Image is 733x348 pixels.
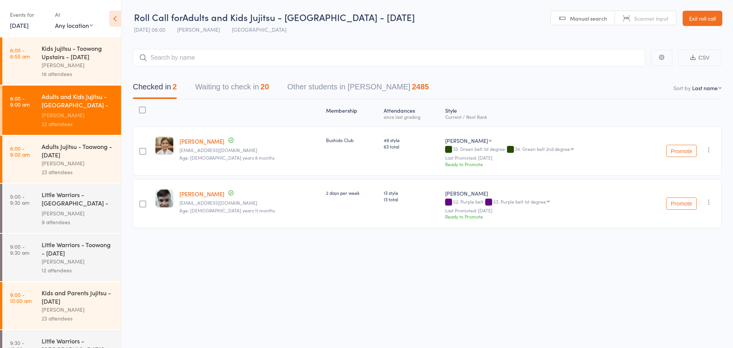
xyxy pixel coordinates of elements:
div: [PERSON_NAME] [42,61,115,70]
time: 9:00 - 10:00 am [10,291,32,304]
div: 23 attendees [42,314,115,323]
div: Ready to Promote [445,161,634,167]
a: 9:00 -10:00 amKids and Parents Jujitsu - [DATE][PERSON_NAME]23 attendees [2,282,121,329]
button: Waiting to check in20 [195,79,269,99]
button: CSV [678,50,722,66]
div: 2485 [412,83,429,91]
div: Atten­dances [381,103,442,123]
span: Adults and Kids Jujitsu - [GEOGRAPHIC_DATA] - [DATE] [182,11,415,23]
span: Scanner input [634,15,668,22]
span: Age: [DEMOGRAPHIC_DATA] years 11 months [179,207,275,214]
div: Bushido Club [326,137,377,143]
div: Current / Next Rank [445,114,634,119]
span: Roll Call for [134,11,182,23]
div: [PERSON_NAME] [42,305,115,314]
div: Little Warriors - Toowong - [DATE] [42,240,115,257]
div: 2 [173,83,177,91]
div: [PERSON_NAME] [42,159,115,168]
time: 8:00 - 9:00 am [10,95,30,107]
div: Kids Jujitsu - Toowong Upstairs - [DATE] [42,44,115,61]
div: since last grading [384,114,439,119]
div: 52. Purple belt [445,199,634,206]
div: 9 attendees [42,218,115,227]
span: 49 style [384,137,439,143]
span: 63 total [384,143,439,150]
div: 22 attendees [42,120,115,128]
div: [PERSON_NAME] [42,111,115,120]
div: 12 attendees [42,266,115,275]
time: 9:00 - 9:30 am [10,193,29,206]
div: [PERSON_NAME] [445,137,488,144]
span: 13 style [384,189,439,196]
div: [PERSON_NAME] [42,209,115,218]
span: 13 total [384,196,439,202]
div: Kids and Parents Jujitsu - [DATE] [42,288,115,305]
div: 2 days per week [326,189,377,196]
span: [DATE] 08:00 [134,26,165,33]
div: Membership [323,103,380,123]
button: Promote [666,197,697,210]
small: gregandjennyholland@hotmail.com [179,200,320,206]
div: 33. Green belt 1st degree [445,146,634,153]
div: Adults Jujitsu - Toowong - [DATE] [42,142,115,159]
div: [PERSON_NAME] [445,189,634,197]
a: 9:00 -9:30 amLittle Warriors - [GEOGRAPHIC_DATA] - [DATE][PERSON_NAME]9 attendees [2,184,121,233]
time: 9:00 - 9:30 am [10,243,29,256]
input: Search by name [133,49,645,66]
div: 23 attendees [42,168,115,176]
span: [GEOGRAPHIC_DATA] [232,26,286,33]
div: Last name [692,84,718,92]
a: Exit roll call [683,11,722,26]
div: Style [442,103,637,123]
div: Little Warriors - [GEOGRAPHIC_DATA] - [DATE] [42,190,115,209]
button: Promote [666,145,697,157]
time: 8:00 - 9:00 am [10,145,30,157]
time: 8:00 - 8:55 am [10,47,30,59]
div: Any location [55,21,93,29]
small: Last Promoted: [DATE] [445,208,634,213]
img: image1556606946.png [155,189,173,207]
img: image1658294566.png [155,137,173,155]
a: 9:00 -9:30 amLittle Warriors - Toowong - [DATE][PERSON_NAME]12 attendees [2,234,121,281]
div: 18 attendees [42,70,115,78]
a: 8:00 -9:00 amAdults Jujitsu - Toowong - [DATE][PERSON_NAME]23 attendees [2,136,121,183]
a: [PERSON_NAME] [179,190,224,198]
div: 53. Purple belt 1st degree [493,199,546,204]
a: [PERSON_NAME] [179,137,224,145]
div: 20 [260,83,269,91]
span: Age: [DEMOGRAPHIC_DATA] years 8 months [179,154,274,161]
button: Other students in [PERSON_NAME]2485 [287,79,429,99]
a: 8:00 -8:55 amKids Jujitsu - Toowong Upstairs - [DATE][PERSON_NAME]18 attendees [2,37,121,85]
a: [DATE] [10,21,29,29]
div: At [55,8,93,21]
small: Last Promoted: [DATE] [445,155,634,160]
div: 34. Green belt 2nd degree [515,146,570,151]
div: Ready to Promote [445,213,634,220]
a: 8:00 -9:00 amAdults and Kids Jujitsu - [GEOGRAPHIC_DATA] - [GEOGRAPHIC_DATA]...[PERSON_NAME]22 at... [2,86,121,135]
div: Adults and Kids Jujitsu - [GEOGRAPHIC_DATA] - [GEOGRAPHIC_DATA]... [42,92,115,111]
div: Events for [10,8,47,21]
span: Manual search [570,15,607,22]
span: [PERSON_NAME] [177,26,220,33]
label: Sort by [673,84,691,92]
button: Checked in2 [133,79,177,99]
small: kathrynjay1@gmail.com [179,147,320,153]
div: [PERSON_NAME] [42,257,115,266]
